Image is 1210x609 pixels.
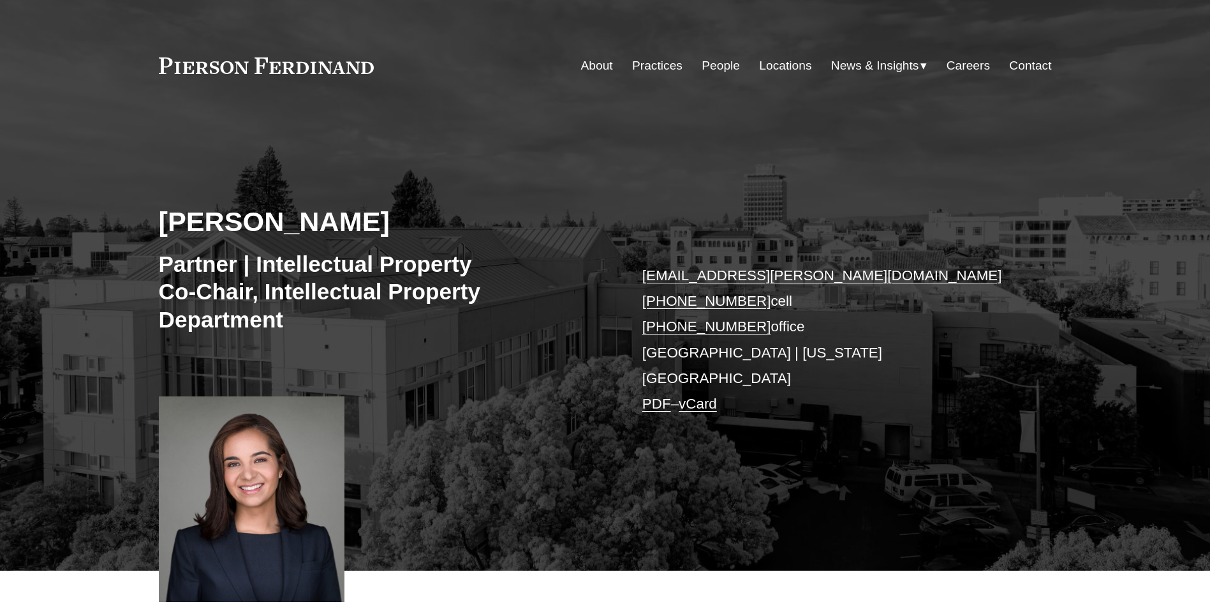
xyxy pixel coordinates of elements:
[679,396,717,412] a: vCard
[642,319,771,335] a: [PHONE_NUMBER]
[581,54,613,78] a: About
[831,54,927,78] a: folder dropdown
[159,250,605,334] h3: Partner | Intellectual Property Co-Chair, Intellectual Property Department
[947,54,990,78] a: Careers
[702,54,740,78] a: People
[642,267,1002,283] a: [EMAIL_ADDRESS][PERSON_NAME][DOMAIN_NAME]
[831,55,919,77] span: News & Insights
[759,54,811,78] a: Locations
[642,293,771,309] a: [PHONE_NUMBER]
[642,263,1014,417] p: cell office [GEOGRAPHIC_DATA] | [US_STATE][GEOGRAPHIC_DATA] –
[159,205,605,238] h2: [PERSON_NAME]
[632,54,682,78] a: Practices
[1009,54,1051,78] a: Contact
[642,396,671,412] a: PDF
